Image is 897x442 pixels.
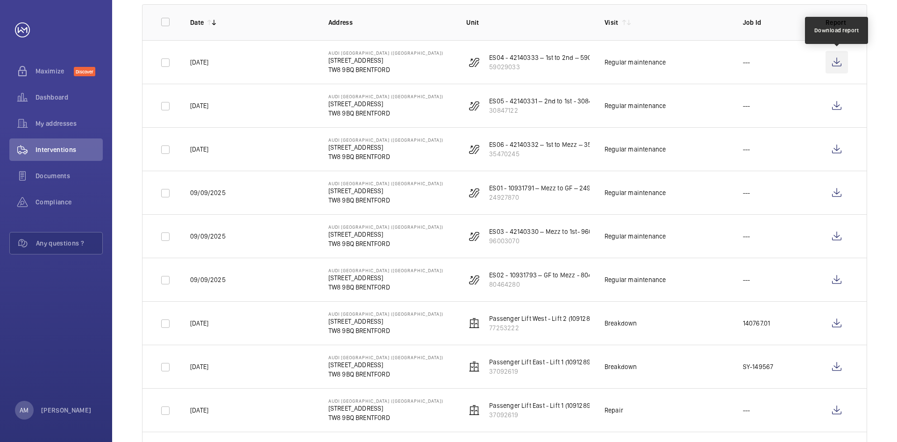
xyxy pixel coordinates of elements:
div: Regular maintenance [605,188,666,197]
p: Audi [GEOGRAPHIC_DATA] ([GEOGRAPHIC_DATA]) [328,268,443,273]
p: ES03 - 42140330 – Mezz to 1st- 96003070 [489,227,611,236]
p: Audi [GEOGRAPHIC_DATA] ([GEOGRAPHIC_DATA]) [328,181,443,186]
img: elevator.svg [469,318,480,329]
p: Audi [GEOGRAPHIC_DATA] ([GEOGRAPHIC_DATA]) [328,224,443,230]
p: 30847122 [489,106,606,115]
p: [DATE] [190,58,208,67]
img: escalator.svg [469,144,480,155]
p: --- [743,145,750,154]
span: Interventions [36,145,103,154]
p: ES05 - 42140331 – 2nd to 1st - 30847122 [489,96,606,106]
div: Breakdown [605,362,637,371]
p: 140767.01 [743,319,770,328]
p: Passenger Lift East - Lift 1 (10912899) [489,401,596,410]
span: My addresses [36,119,103,128]
p: TW8 9BQ BRENTFORD [328,413,443,422]
p: Date [190,18,204,27]
img: escalator.svg [469,187,480,198]
p: [DATE] [190,406,208,415]
p: AM [20,406,28,415]
p: TW8 9BQ BRENTFORD [328,152,443,161]
p: [DATE] [190,319,208,328]
img: escalator.svg [469,57,480,68]
p: Visit [605,18,619,27]
p: TW8 9BQ BRENTFORD [328,239,443,248]
p: Audi [GEOGRAPHIC_DATA] ([GEOGRAPHIC_DATA]) [328,50,443,56]
p: TW8 9BQ BRENTFORD [328,326,443,335]
p: ES06 - 42140332 – 1st to Mezz – 35470245 [489,140,614,149]
p: [STREET_ADDRESS] [328,360,443,370]
p: --- [743,275,750,284]
p: ES02 - 10931793 – GF to Mezz - 80464280 [489,270,611,280]
p: Unit [466,18,590,27]
p: Audi [GEOGRAPHIC_DATA] ([GEOGRAPHIC_DATA]) [328,355,443,360]
p: Audi [GEOGRAPHIC_DATA] ([GEOGRAPHIC_DATA]) [328,398,443,404]
p: 09/09/2025 [190,232,226,241]
img: elevator.svg [469,361,480,372]
p: [STREET_ADDRESS] [328,317,443,326]
p: 37092619 [489,410,596,420]
p: Passenger Lift West - Lift 2 (10912898) [489,314,599,323]
div: Regular maintenance [605,275,666,284]
img: elevator.svg [469,405,480,416]
div: Regular maintenance [605,232,666,241]
p: TW8 9BQ BRENTFORD [328,196,443,205]
p: 96003070 [489,236,611,246]
div: Download report [814,26,859,35]
p: 77253222 [489,323,599,333]
img: escalator.svg [469,100,480,111]
p: Audi [GEOGRAPHIC_DATA] ([GEOGRAPHIC_DATA]) [328,311,443,317]
p: Passenger Lift East - Lift 1 (10912899) [489,357,596,367]
p: [STREET_ADDRESS] [328,186,443,196]
p: [STREET_ADDRESS] [328,143,443,152]
p: [DATE] [190,362,208,371]
img: escalator.svg [469,231,480,242]
span: Discover [74,67,95,76]
p: Job Id [743,18,811,27]
p: SY-149567 [743,362,774,371]
p: [STREET_ADDRESS] [328,404,443,413]
p: TW8 9BQ BRENTFORD [328,283,443,292]
p: [STREET_ADDRESS] [328,230,443,239]
p: --- [743,58,750,67]
p: --- [743,232,750,241]
p: --- [743,101,750,110]
p: Address [328,18,452,27]
div: Regular maintenance [605,145,666,154]
p: 59029033 [489,62,611,72]
p: Audi [GEOGRAPHIC_DATA] ([GEOGRAPHIC_DATA]) [328,94,443,99]
span: Any questions ? [36,239,102,248]
p: ES01 - 10931791 – Mezz to GF – 24927870 [489,183,609,193]
p: 80464280 [489,280,611,289]
p: TW8 9BQ BRENTFORD [328,109,443,118]
div: Regular maintenance [605,101,666,110]
div: Repair [605,406,623,415]
span: Maximize [36,66,74,76]
p: 24927870 [489,193,609,202]
p: 35470245 [489,149,614,159]
div: Breakdown [605,319,637,328]
span: Compliance [36,197,103,207]
p: [STREET_ADDRESS] [328,99,443,109]
span: Dashboard [36,93,103,102]
p: 09/09/2025 [190,275,226,284]
p: Audi [GEOGRAPHIC_DATA] ([GEOGRAPHIC_DATA]) [328,137,443,143]
p: TW8 9BQ BRENTFORD [328,370,443,379]
p: 09/09/2025 [190,188,226,197]
p: TW8 9BQ BRENTFORD [328,65,443,74]
p: --- [743,188,750,197]
p: [PERSON_NAME] [41,406,92,415]
img: escalator.svg [469,274,480,285]
p: [STREET_ADDRESS] [328,56,443,65]
p: ES04 - 42140333 – 1st to 2nd – 59029233 [489,53,611,62]
p: 37092619 [489,367,596,376]
div: Regular maintenance [605,58,666,67]
span: Documents [36,171,103,181]
p: [DATE] [190,101,208,110]
p: [STREET_ADDRESS] [328,273,443,283]
p: --- [743,406,750,415]
p: [DATE] [190,145,208,154]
